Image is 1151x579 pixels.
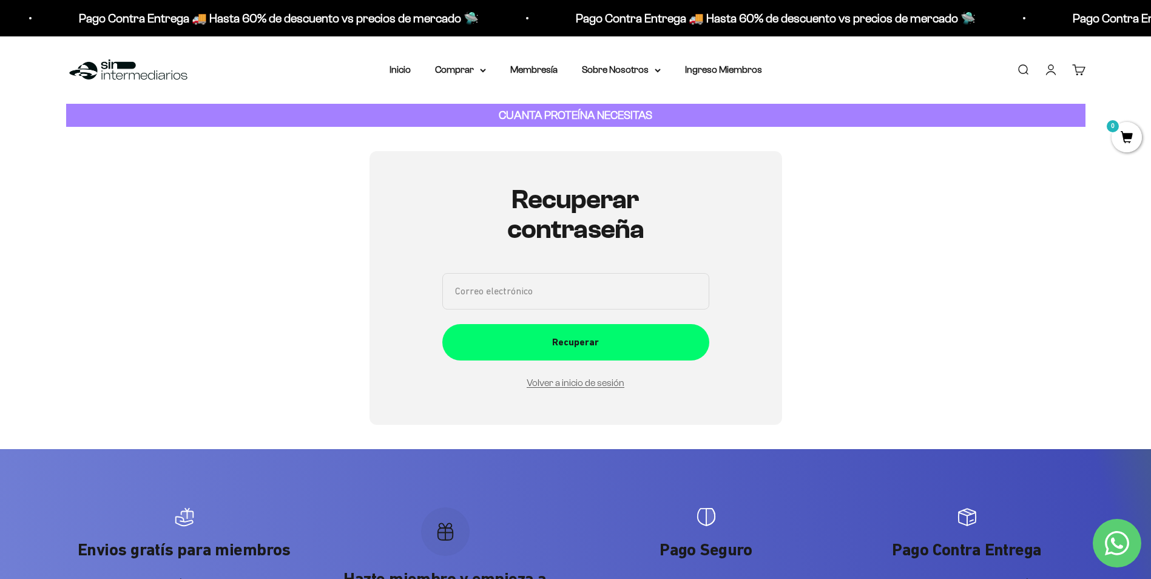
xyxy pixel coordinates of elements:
[849,539,1085,561] p: Pago Contra Entrega
[510,64,558,75] a: Membresía
[588,539,825,561] p: Pago Seguro
[685,64,762,75] a: Ingreso Miembros
[499,109,652,121] strong: CUANTA PROTEÍNA NECESITAS
[442,185,709,244] h1: Recuperar contraseña
[576,8,976,28] p: Pago Contra Entrega 🚚 Hasta 60% de descuento vs precios de mercado 🛸
[435,62,486,78] summary: Comprar
[390,64,411,75] a: Inicio
[467,334,685,350] div: Recuperar
[1112,132,1142,145] a: 0
[79,8,479,28] p: Pago Contra Entrega 🚚 Hasta 60% de descuento vs precios de mercado 🛸
[1105,119,1120,134] mark: 0
[66,539,303,561] p: Envios gratís para miembros
[442,324,709,361] button: Recuperar
[527,378,624,388] a: Volver a inicio de sesión
[582,62,661,78] summary: Sobre Nosotros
